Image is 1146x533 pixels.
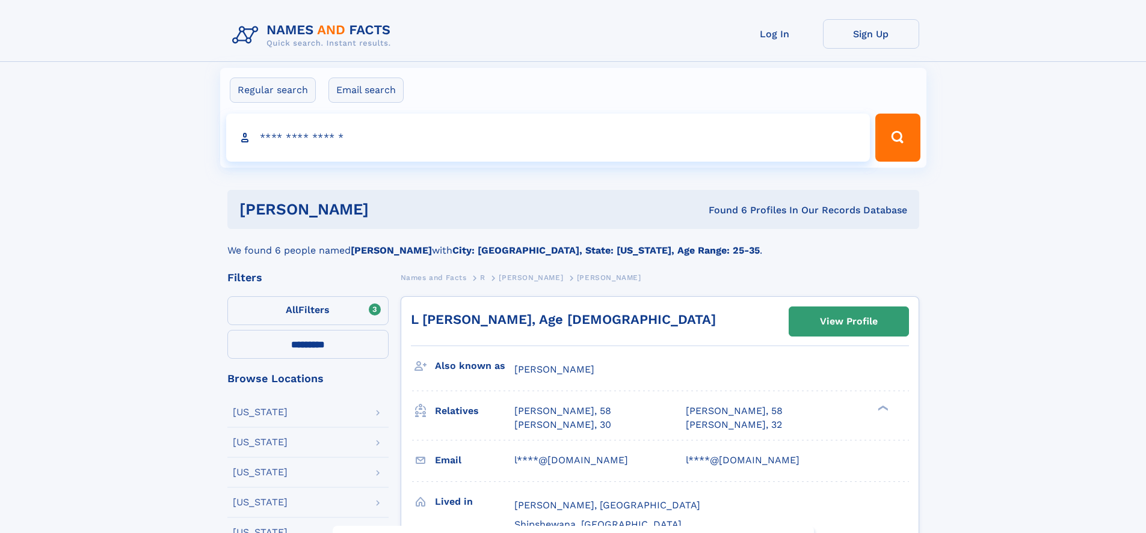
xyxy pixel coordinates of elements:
b: [PERSON_NAME] [351,245,432,256]
div: Found 6 Profiles In Our Records Database [538,204,907,217]
button: Search Button [875,114,920,162]
div: ❯ [875,404,889,412]
label: Filters [227,296,389,325]
a: [PERSON_NAME] [499,270,563,285]
h3: Also known as [435,356,514,376]
a: [PERSON_NAME], 58 [686,404,783,418]
b: City: [GEOGRAPHIC_DATA], State: [US_STATE], Age Range: 25-35 [452,245,760,256]
a: Sign Up [823,19,919,49]
input: search input [226,114,870,162]
h3: Email [435,450,514,471]
h3: Lived in [435,492,514,512]
span: [PERSON_NAME] [499,273,563,282]
span: Shipshewana, [GEOGRAPHIC_DATA] [514,519,682,530]
a: [PERSON_NAME], 58 [514,404,611,418]
a: [PERSON_NAME], 32 [686,418,782,431]
h1: [PERSON_NAME] [239,202,539,217]
span: [PERSON_NAME] [514,364,594,375]
div: [US_STATE] [233,437,288,447]
span: R [480,273,485,282]
a: L [PERSON_NAME], Age [DEMOGRAPHIC_DATA] [411,312,716,327]
div: View Profile [820,308,878,335]
div: [US_STATE] [233,498,288,507]
h3: Relatives [435,401,514,421]
img: Logo Names and Facts [227,19,401,52]
div: Filters [227,272,389,283]
div: We found 6 people named with . [227,229,919,258]
label: Email search [328,78,404,103]
a: View Profile [789,307,908,336]
div: Browse Locations [227,373,389,384]
span: [PERSON_NAME] [577,273,641,282]
div: [US_STATE] [233,407,288,417]
a: [PERSON_NAME], 30 [514,418,611,431]
label: Regular search [230,78,316,103]
span: All [286,304,298,315]
span: [PERSON_NAME], [GEOGRAPHIC_DATA] [514,499,700,511]
div: [US_STATE] [233,468,288,477]
a: R [480,270,485,285]
a: Log In [727,19,823,49]
a: Names and Facts [401,270,467,285]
